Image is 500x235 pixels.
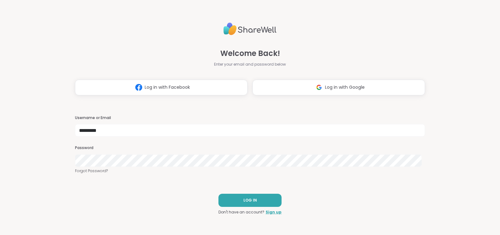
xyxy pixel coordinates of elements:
button: Log in with Facebook [75,80,247,95]
span: Log in with Google [325,84,365,91]
a: Sign up [266,209,282,215]
img: ShareWell Logomark [133,82,145,93]
span: Enter your email and password below [214,62,286,67]
img: ShareWell Logo [223,20,277,38]
span: Don't have an account? [218,209,264,215]
span: Welcome Back! [220,48,280,59]
h3: Password [75,145,425,151]
button: LOG IN [218,194,282,207]
img: ShareWell Logomark [313,82,325,93]
h3: Username or Email [75,115,425,121]
a: Forgot Password? [75,168,425,174]
span: LOG IN [243,197,257,203]
span: Log in with Facebook [145,84,190,91]
button: Log in with Google [252,80,425,95]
